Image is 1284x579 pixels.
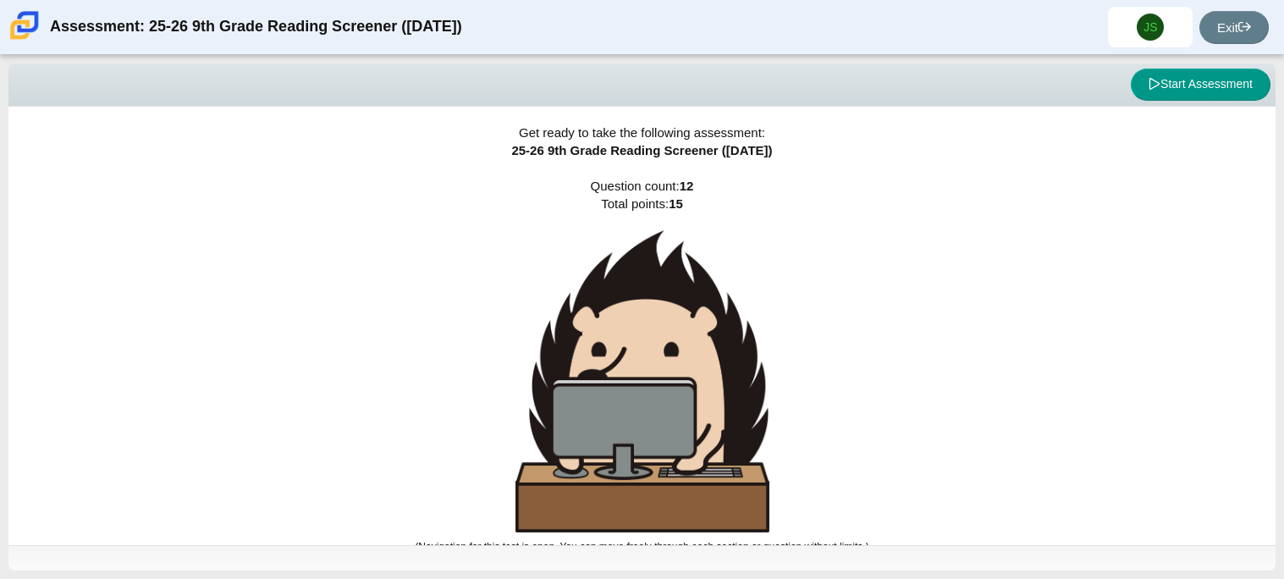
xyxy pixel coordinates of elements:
span: Question count: Total points: [415,179,868,553]
button: Start Assessment [1131,69,1270,101]
span: 25-26 9th Grade Reading Screener ([DATE]) [511,143,772,157]
div: Assessment: 25-26 9th Grade Reading Screener ([DATE]) [50,7,462,47]
a: Exit [1199,11,1269,44]
img: hedgehog-behind-computer-large.png [515,230,769,532]
b: 12 [680,179,694,193]
b: 15 [669,196,683,211]
a: Carmen School of Science & Technology [7,31,42,46]
span: JS [1143,21,1157,33]
span: Get ready to take the following assessment: [519,125,765,140]
img: Carmen School of Science & Technology [7,8,42,43]
small: (Navigation for this test is open. You can move freely through each section or question without l... [415,541,868,553]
